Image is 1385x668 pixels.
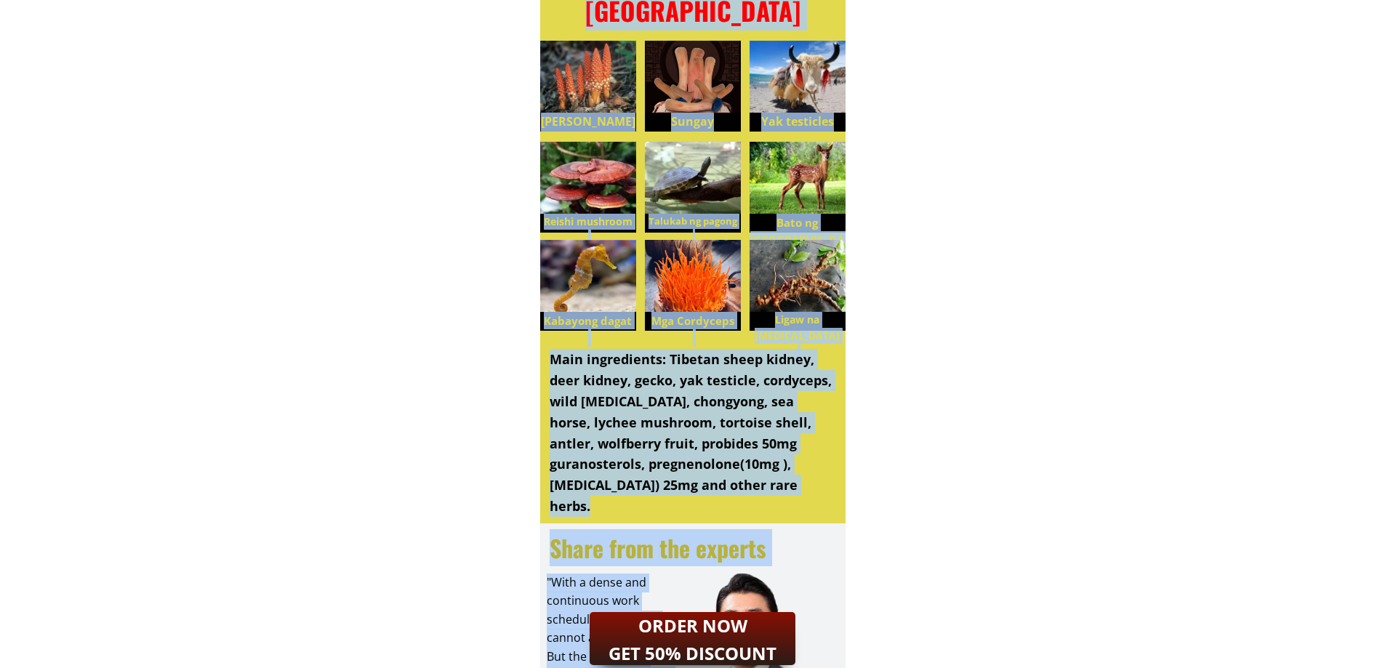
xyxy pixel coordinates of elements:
[600,612,785,668] h2: ORDER NOW GET 50% DISCOUNT
[540,214,636,246] div: Reishi mushroom
[750,113,846,132] div: Yak testicles
[750,312,846,361] div: Ligaw na [MEDICAL_DATA]
[645,312,741,347] div: Mga Cordyceps
[645,113,741,132] div: Sungay
[550,529,846,566] div: Share from the experts
[540,312,636,347] div: Kabayong dagat
[550,349,835,516] div: Main ingredients: Tibetan sheep kidney, deer kidney, gecko, yak testicle, cordyceps, wild [MEDICA...
[645,214,741,244] div: Talukab ng pagong
[750,214,846,283] div: Bato ng [GEOGRAPHIC_DATA]
[540,113,636,132] div: [PERSON_NAME]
